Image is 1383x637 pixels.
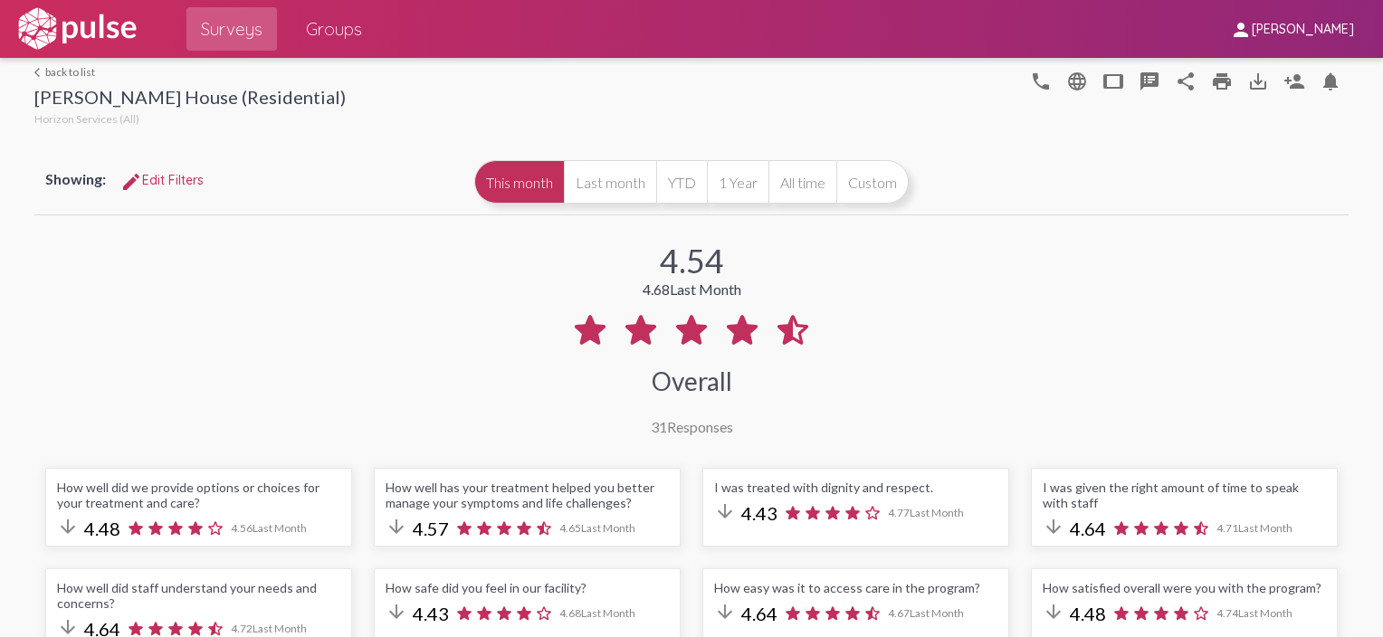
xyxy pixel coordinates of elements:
[1131,62,1168,99] button: speaker_notes
[910,606,964,620] span: Last Month
[386,480,669,510] div: How well has your treatment helped you better manage your symptoms and life challenges?
[1070,518,1106,539] span: 4.64
[1216,606,1292,620] span: 4.74
[1043,516,1064,537] mat-icon: arrow_downward
[581,521,635,535] span: Last Month
[888,606,964,620] span: 4.67
[34,65,346,79] a: back to list
[14,6,139,52] img: white-logo.svg
[474,160,564,204] button: This month
[910,506,964,519] span: Last Month
[1095,62,1131,99] button: tablet
[1168,62,1204,99] button: Share
[1043,580,1326,595] div: How satisfied overall were you with the program?
[34,112,139,126] span: Horizon Services (All)
[1240,62,1276,99] button: Download
[1030,71,1052,92] mat-icon: language
[84,518,120,539] span: 4.48
[581,606,635,620] span: Last Month
[652,366,732,396] div: Overall
[741,603,777,624] span: 4.64
[231,521,307,535] span: 4.56
[231,622,307,635] span: 4.72
[1252,22,1354,38] span: [PERSON_NAME]
[1283,71,1305,92] mat-icon: Person
[201,13,262,45] span: Surveys
[57,580,340,611] div: How well did staff understand your needs and concerns?
[34,86,346,112] div: [PERSON_NAME] House (Residential)
[1059,62,1095,99] button: language
[1247,71,1269,92] mat-icon: Download
[714,480,997,495] div: I was treated with dignity and respect.
[660,241,724,280] div: 4.54
[306,13,362,45] span: Groups
[253,521,307,535] span: Last Month
[413,603,449,624] span: 4.43
[45,170,106,187] span: Showing:
[1066,71,1088,92] mat-icon: language
[57,516,79,537] mat-icon: arrow_downward
[643,280,741,298] div: 4.68
[1276,62,1312,99] button: Person
[714,601,736,623] mat-icon: arrow_downward
[386,580,669,595] div: How safe did you feel in our facility?
[559,606,635,620] span: 4.68
[1023,62,1059,99] button: language
[1139,71,1160,92] mat-icon: speaker_notes
[651,418,667,435] span: 31
[1230,19,1252,41] mat-icon: person
[1175,71,1197,92] mat-icon: Share
[1238,606,1292,620] span: Last Month
[120,172,204,188] span: Edit Filters
[741,502,777,524] span: 4.43
[1211,71,1233,92] mat-icon: print
[186,7,277,51] a: Surveys
[1216,521,1292,535] span: 4.71
[1216,12,1369,45] button: [PERSON_NAME]
[253,622,307,635] span: Last Month
[120,171,142,193] mat-icon: Edit Filters
[888,506,964,519] span: 4.77
[386,601,407,623] mat-icon: arrow_downward
[836,160,909,204] button: Custom
[564,160,656,204] button: Last month
[559,521,635,535] span: 4.65
[1070,603,1106,624] span: 4.48
[1320,71,1341,92] mat-icon: Bell
[1043,480,1326,510] div: I was given the right amount of time to speak with staff
[714,580,997,595] div: How easy was it to access care in the program?
[413,518,449,539] span: 4.57
[1238,521,1292,535] span: Last Month
[291,7,377,51] a: Groups
[386,516,407,537] mat-icon: arrow_downward
[1102,71,1124,92] mat-icon: tablet
[106,164,218,196] button: Edit FiltersEdit Filters
[714,500,736,522] mat-icon: arrow_downward
[1043,601,1064,623] mat-icon: arrow_downward
[34,67,45,78] mat-icon: arrow_back_ios
[1204,62,1240,99] a: print
[768,160,836,204] button: All time
[1312,62,1349,99] button: Bell
[670,280,741,298] span: Last Month
[656,160,707,204] button: YTD
[57,480,340,510] div: How well did we provide options or choices for your treatment and care?
[651,418,733,435] div: Responses
[707,160,768,204] button: 1 Year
